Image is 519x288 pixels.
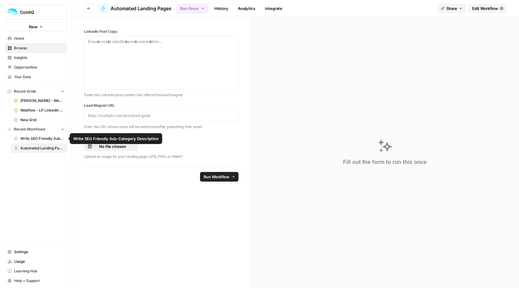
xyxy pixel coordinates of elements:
a: Webflow - LP LinkedIn Forms [11,106,67,115]
a: Insights [5,53,67,63]
button: Recent Workflows [5,125,67,134]
button: Run Workflow [200,172,238,182]
button: Help + Support [5,276,67,286]
span: [PERSON_NAME] - Webflow Landing Page [20,98,64,103]
a: [PERSON_NAME] - Webflow Landing Page [11,96,67,106]
a: Opportunities [5,63,67,72]
a: Learning Hub [5,266,67,276]
a: Home [5,34,67,43]
a: Your Data [5,72,67,82]
button: Recent Grids [5,87,67,96]
a: Edit Workflow [469,4,507,13]
p: Paste the LinkedIn post content that offered the lead magnet [84,92,238,98]
div: Fill out the form to run this once [343,158,427,166]
a: Integrate [261,4,286,13]
span: Settings [14,249,64,255]
label: Lead Magnet URL [84,103,238,108]
button: No file chosen [84,142,138,151]
span: Home [14,36,64,41]
a: Settings [5,247,67,257]
span: Run Workflow [204,174,229,180]
span: New Grid [20,117,64,123]
span: Webflow - LP LinkedIn Forms [20,108,64,113]
span: Recent Grids [14,89,36,94]
span: Insights [14,55,64,60]
span: New [29,24,38,30]
span: Recent Workflows [14,127,45,132]
img: ColdiQ Logo [7,7,18,18]
label: LinkedIn Post Copy [84,29,238,34]
span: ColdiQ [20,9,56,15]
button: Workspace: ColdiQ [5,5,67,20]
span: Write SEO Friendly Sub-Category Description [20,136,64,141]
a: Browse [5,43,67,53]
span: Share [446,5,457,11]
a: Write SEO Friendly Sub-Category Description [11,134,67,143]
span: Opportunities [14,65,64,70]
span: Help + Support [14,278,64,283]
span: Automated Landing Pages [111,5,171,12]
span: Browse [14,45,64,51]
span: Usage [14,259,64,264]
p: Enter the URL where users will be redirected after submitting their email [84,124,238,130]
span: Your Data [14,74,64,80]
label: Landing Page Image [84,134,238,140]
a: History [211,4,232,13]
span: Edit Workflow [472,5,498,11]
a: Automated Landing Pages [11,143,67,153]
span: Learning Hub [14,268,64,274]
p: Upload an image for your landing page (JPG, PNG, or WebP) [84,154,238,160]
a: Analytics [234,4,259,13]
button: New [5,22,67,31]
button: Share [437,4,466,13]
a: Automated Landing Pages [99,4,171,13]
button: Run Once [176,3,208,14]
span: Automated Landing Pages [20,146,64,151]
a: Usage [5,257,67,266]
a: New Grid [11,115,67,125]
